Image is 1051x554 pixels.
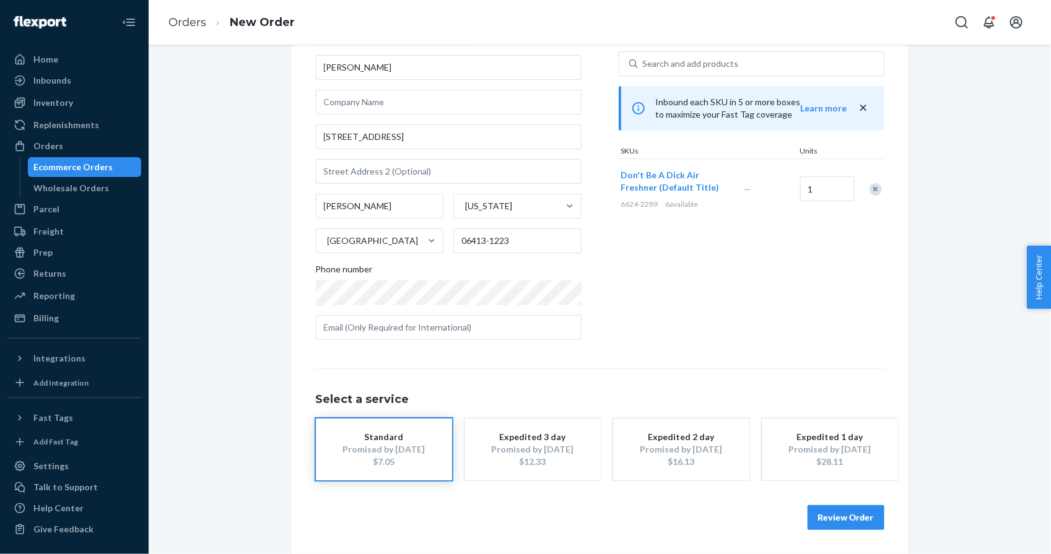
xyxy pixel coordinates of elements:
a: Freight [7,222,141,241]
input: Quantity [800,176,855,201]
input: [US_STATE] [464,200,465,212]
a: Home [7,50,141,69]
div: Units [798,145,853,158]
div: Expedited 3 day [483,431,582,443]
a: Talk to Support [7,477,141,497]
div: Prep [33,246,53,259]
span: — [744,184,752,194]
button: Close Navigation [116,10,141,35]
input: ZIP Code [453,228,582,253]
input: City [316,194,444,219]
div: Replenishments [33,119,99,131]
button: Expedited 3 dayPromised by [DATE]$12.33 [464,418,601,480]
div: Expedited 2 day [632,431,731,443]
div: Remove Item [870,183,882,196]
a: Add Integration [7,373,141,392]
div: Add Integration [33,378,89,388]
div: Give Feedback [33,523,94,535]
div: [GEOGRAPHIC_DATA] [328,235,419,247]
div: Integrations [33,352,85,365]
div: Expedited 1 day [780,431,879,443]
div: Reporting [33,290,75,302]
input: Street Address 2 (Optional) [316,159,582,184]
button: Help Center [1027,246,1051,309]
div: Home [33,53,58,66]
button: Open notifications [977,10,1001,35]
button: Expedited 2 dayPromised by [DATE]$16.13 [613,418,749,480]
div: Wholesale Orders [34,182,110,194]
div: Inbound each SKU in 5 or more boxes to maximize your Fast Tag coverage [619,86,884,131]
div: Returns [33,267,66,280]
div: $12.33 [483,456,582,468]
a: Inventory [7,93,141,113]
button: Review Order [808,505,884,530]
a: Orders [7,136,141,156]
span: Don't Be A Dick Air Freshner (Default Title) [621,170,720,193]
button: Open Search Box [949,10,974,35]
input: Street Address [316,124,582,149]
ol: breadcrumbs [159,4,305,41]
img: Flexport logo [14,16,66,28]
span: 6 available [666,199,699,209]
div: Promised by [DATE] [780,443,879,456]
h1: Select a service [316,394,884,406]
a: Wholesale Orders [28,178,142,198]
div: Promised by [DATE] [632,443,731,456]
div: Help Center [33,502,84,514]
a: New Order [230,15,295,29]
a: Help Center [7,498,141,518]
button: Fast Tags [7,408,141,428]
div: Fast Tags [33,412,73,424]
div: Promised by [DATE] [334,443,434,456]
div: $7.05 [334,456,434,468]
a: Replenishments [7,115,141,135]
div: Ecommerce Orders [34,161,113,173]
div: Settings [33,460,69,472]
div: Parcel [33,203,59,215]
div: Search and add products [643,58,739,70]
div: Freight [33,225,64,238]
button: Integrations [7,348,141,368]
div: Orders [33,140,63,152]
div: $16.13 [632,456,731,468]
div: Inbounds [33,74,71,87]
a: Add Fast Tag [7,433,141,452]
a: Orders [168,15,206,29]
button: StandardPromised by [DATE]$7.05 [316,418,452,480]
a: Parcel [7,199,141,219]
a: Reporting [7,286,141,306]
input: First & Last Name [316,55,582,80]
a: Prep [7,243,141,262]
input: Company Name [316,90,582,115]
button: Learn more [801,102,847,115]
div: Add Fast Tag [33,436,78,447]
span: Phone number [316,263,373,280]
a: Ecommerce Orders [28,157,142,177]
button: Give Feedback [7,519,141,539]
button: close [857,102,870,115]
span: 6624-2289 [621,199,658,209]
div: [US_STATE] [465,200,512,212]
button: Don't Be A Dick Air Freshner (Default Title) [621,169,730,194]
a: Inbounds [7,71,141,90]
div: Billing [33,312,59,324]
div: $28.11 [780,456,879,468]
a: Billing [7,308,141,328]
input: [GEOGRAPHIC_DATA] [326,235,328,247]
div: Standard [334,431,434,443]
div: Promised by [DATE] [483,443,582,456]
div: SKUs [619,145,798,158]
div: Inventory [33,97,73,109]
a: Returns [7,264,141,283]
button: Expedited 1 dayPromised by [DATE]$28.11 [762,418,898,480]
a: Settings [7,456,141,476]
div: Talk to Support [33,481,98,493]
button: Open account menu [1004,10,1029,35]
input: Email (Only Required for International) [316,315,582,340]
